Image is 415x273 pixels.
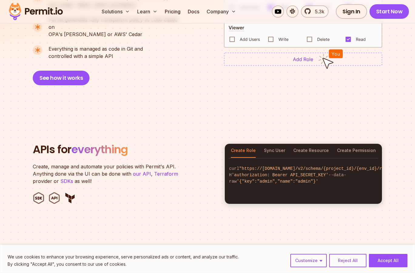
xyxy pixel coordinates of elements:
button: Reject All [329,254,366,267]
a: Docs [185,5,202,18]
span: "https://[DOMAIN_NAME]/v2/schema/{project_id}/{env_id}/roles" [239,166,395,171]
span: '{"key":"admin","name":"admin"}' [237,179,318,184]
span: Permit generates fully transparent policy as code based on [49,16,184,31]
a: 5.3k [301,5,329,18]
button: Create Permission [337,144,376,158]
button: Solutions [99,5,132,18]
button: Accept All [369,254,407,267]
p: By clicking "Accept All", you consent to our use of cookies. [8,261,239,268]
a: Start Now [369,4,409,19]
button: Create Resource [293,144,329,158]
a: Sign In [336,4,367,19]
a: SDKs [60,178,73,184]
button: Customize [290,254,327,267]
a: Pricing [162,5,183,18]
p: controlled with a simple API [49,45,143,60]
span: everything [71,142,128,157]
button: See how it works [33,71,89,85]
span: 5.3k [311,8,324,15]
code: curl -H --data-raw [225,161,382,190]
a: Terraform [154,171,178,177]
p: Create, manage and automate your policies with Permit's API. Anything done via the UI can be done... [33,163,184,185]
button: Create Role [231,144,256,158]
span: 'authorization: Bearer API_SECRET_KEY' [231,173,328,177]
p: OPA's [PERSON_NAME] or AWS' Cedar [49,16,184,38]
button: Company [204,5,238,18]
button: Learn [135,5,160,18]
span: Everything is managed as code in Git and [49,45,143,52]
img: Permit logo [6,1,66,22]
p: We use cookies to enhance your browsing experience, serve personalized ads or content, and analyz... [8,253,239,261]
h2: APIs for [33,143,217,156]
button: Sync User [264,144,285,158]
a: our API [133,171,151,177]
